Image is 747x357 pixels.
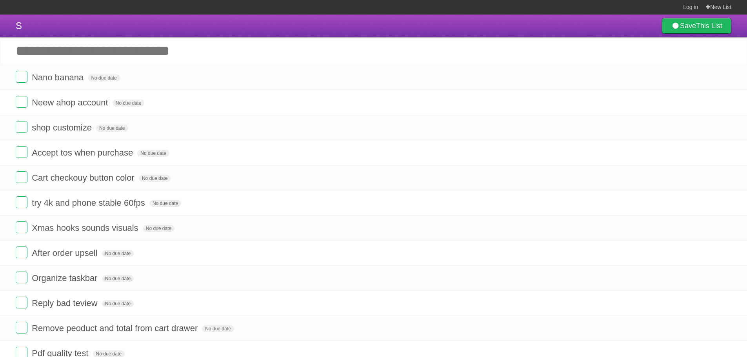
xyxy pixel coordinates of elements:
span: After order upsell [32,248,100,258]
span: No due date [143,225,174,232]
label: Done [16,221,27,233]
span: No due date [149,200,181,207]
label: Done [16,322,27,333]
span: S [16,20,22,31]
span: Nano banana [32,72,85,82]
label: Done [16,121,27,133]
label: Done [16,196,27,208]
label: Done [16,246,27,258]
b: This List [696,22,722,30]
span: Xmas hooks sounds visuals [32,223,140,233]
span: Reply bad teview [32,298,100,308]
span: No due date [202,325,234,332]
label: Done [16,297,27,308]
span: Neew ahop account [32,98,110,107]
span: No due date [102,250,134,257]
label: Done [16,171,27,183]
span: Organize taskbar [32,273,100,283]
label: Done [16,272,27,283]
span: No due date [113,100,144,107]
label: Done [16,71,27,83]
label: Done [16,96,27,108]
span: No due date [102,300,134,307]
span: No due date [102,275,134,282]
span: shop customize [32,123,94,132]
a: SaveThis List [662,18,731,34]
span: No due date [88,74,120,82]
span: Remove peoduct and total from cart drawer [32,323,200,333]
span: No due date [139,175,171,182]
label: Done [16,146,27,158]
span: Cart checkouy button color [32,173,136,183]
span: No due date [96,125,128,132]
span: No due date [137,150,169,157]
span: try 4k and phone stable 60fps [32,198,147,208]
span: Accept tos when purchase [32,148,135,158]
